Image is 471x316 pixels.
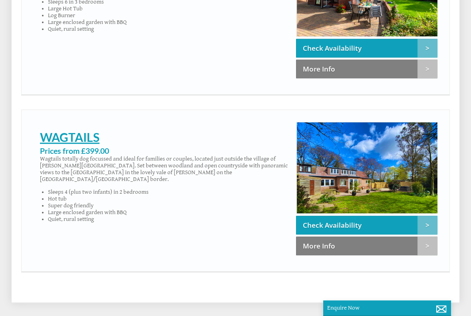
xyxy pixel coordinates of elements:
[48,19,290,26] li: Large enclosed garden with BBQ
[48,26,290,32] li: Quiet, rural setting
[40,130,99,144] a: Wagtails
[327,304,447,311] p: Enquire Now
[48,202,290,209] li: Super dog friendly
[48,189,290,195] li: Sleeps 4 (plus two infants) in 2 bedrooms
[296,122,438,213] img: WagtailsNewOutside.original.png
[296,216,437,235] a: Check Availability
[48,216,290,223] li: Quiet, rural setting
[48,209,290,216] li: Large enclosed garden with BBQ
[48,195,290,202] li: Hot tub
[296,237,437,255] a: More Info
[48,12,290,19] li: Log Burner
[40,146,290,155] h3: Prices from £399.00
[296,39,437,58] a: Check Availability
[40,155,290,183] p: Wagtails totally dog focussed and ideal for families or couples, located just outside the village...
[296,60,437,78] a: More Info
[48,5,290,12] li: Large Hot Tub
